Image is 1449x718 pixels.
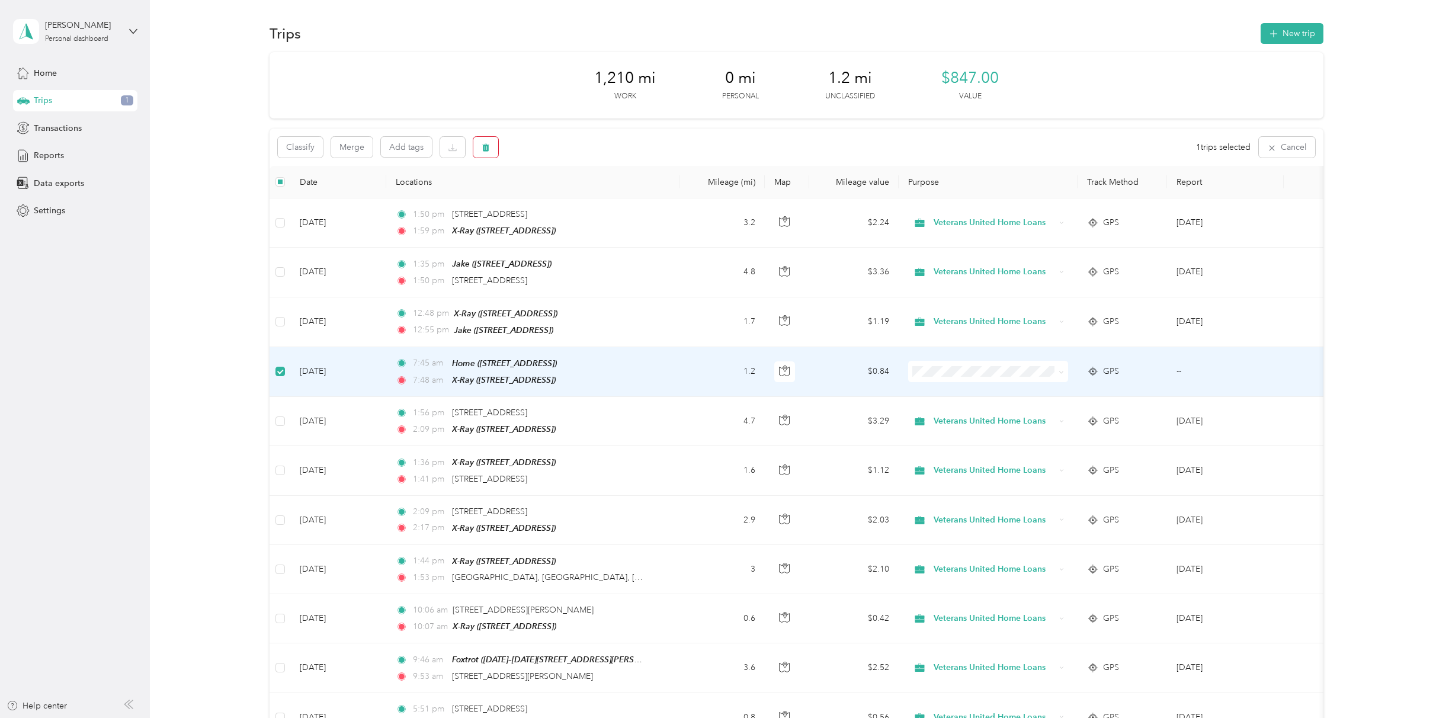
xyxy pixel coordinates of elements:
[934,315,1055,328] span: Veterans United Home Loans
[452,259,552,268] span: Jake ([STREET_ADDRESS])
[290,545,386,594] td: [DATE]
[1167,545,1283,594] td: Aug 2025
[413,554,447,568] span: 1:44 pm
[413,274,447,287] span: 1:50 pm
[413,473,447,486] span: 1:41 pm
[413,620,448,633] span: 10:07 am
[1167,297,1283,347] td: Sep 2025
[452,226,556,235] span: X-Ray ([STREET_ADDRESS])
[290,347,386,397] td: [DATE]
[809,496,899,545] td: $2.03
[290,643,386,693] td: [DATE]
[1167,446,1283,495] td: Aug 2025
[453,621,556,631] span: X-Ray ([STREET_ADDRESS])
[413,703,447,716] span: 5:51 pm
[331,137,373,158] button: Merge
[290,248,386,297] td: [DATE]
[959,91,982,102] p: Value
[899,166,1078,198] th: Purpose
[680,297,764,347] td: 1.7
[941,69,999,88] span: $847.00
[381,137,432,157] button: Add tags
[1103,216,1119,229] span: GPS
[413,225,447,238] span: 1:59 pm
[290,446,386,495] td: [DATE]
[290,397,386,446] td: [DATE]
[934,265,1055,278] span: Veterans United Home Loans
[454,325,553,335] span: Jake ([STREET_ADDRESS])
[413,357,447,370] span: 7:45 am
[413,521,447,534] span: 2:17 pm
[121,95,133,106] span: 1
[413,505,447,518] span: 2:09 pm
[680,545,764,594] td: 3
[1103,563,1119,576] span: GPS
[1103,315,1119,328] span: GPS
[725,69,756,88] span: 0 mi
[722,91,759,102] p: Personal
[413,374,447,387] span: 7:48 am
[1103,514,1119,527] span: GPS
[1167,496,1283,545] td: Aug 2025
[452,408,527,418] span: [STREET_ADDRESS]
[934,514,1055,527] span: Veterans United Home Loans
[270,27,301,40] h1: Trips
[809,347,899,397] td: $0.84
[413,571,447,584] span: 1:53 pm
[934,563,1055,576] span: Veterans United Home Loans
[680,643,764,693] td: 3.6
[45,36,108,43] div: Personal dashboard
[1196,141,1251,153] span: 1 trips selected
[680,347,764,397] td: 1.2
[680,248,764,297] td: 4.8
[290,198,386,248] td: [DATE]
[765,166,810,198] th: Map
[413,604,448,617] span: 10:06 am
[680,496,764,545] td: 2.9
[809,643,899,693] td: $2.52
[452,556,556,566] span: X-Ray ([STREET_ADDRESS])
[680,166,764,198] th: Mileage (mi)
[809,248,899,297] td: $3.36
[413,456,447,469] span: 1:36 pm
[1167,166,1283,198] th: Report
[1078,166,1167,198] th: Track Method
[809,166,899,198] th: Mileage value
[680,446,764,495] td: 1.6
[1103,464,1119,477] span: GPS
[934,216,1055,229] span: Veterans United Home Loans
[34,122,82,134] span: Transactions
[290,594,386,643] td: [DATE]
[454,309,557,318] span: X-Ray ([STREET_ADDRESS])
[1167,248,1283,297] td: Sep 2025
[413,423,447,436] span: 2:09 pm
[278,137,323,158] button: Classify
[452,457,556,467] span: X-Ray ([STREET_ADDRESS])
[680,594,764,643] td: 0.6
[290,496,386,545] td: [DATE]
[809,297,899,347] td: $1.19
[452,358,557,368] span: Home ([STREET_ADDRESS])
[452,275,527,286] span: [STREET_ADDRESS]
[1167,594,1283,643] td: Aug 2025
[452,655,681,665] span: Foxtrot ([DATE]–[DATE][STREET_ADDRESS][PERSON_NAME])
[1167,198,1283,248] td: Sep 2025
[809,594,899,643] td: $0.42
[386,166,680,198] th: Locations
[290,297,386,347] td: [DATE]
[680,198,764,248] td: 3.2
[452,375,556,384] span: X-Ray ([STREET_ADDRESS])
[809,446,899,495] td: $1.12
[828,69,872,88] span: 1.2 mi
[1103,265,1119,278] span: GPS
[452,704,527,714] span: [STREET_ADDRESS]
[413,208,447,221] span: 1:50 pm
[453,605,594,615] span: [STREET_ADDRESS][PERSON_NAME]
[934,612,1055,625] span: Veterans United Home Loans
[7,700,67,712] button: Help center
[34,94,52,107] span: Trips
[825,91,875,102] p: Unclassified
[1103,415,1119,428] span: GPS
[413,653,447,666] span: 9:46 am
[413,258,447,271] span: 1:35 pm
